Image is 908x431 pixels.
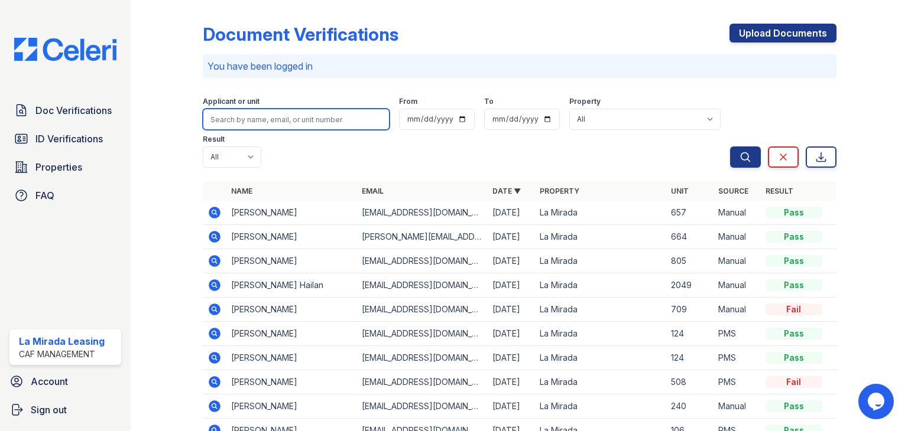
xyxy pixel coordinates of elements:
[766,207,822,218] div: Pass
[766,187,793,195] a: Result
[226,249,357,273] td: [PERSON_NAME]
[9,127,121,151] a: ID Verifications
[766,303,822,315] div: Fail
[5,38,126,61] img: CE_Logo_Blue-a8612792a0a2168367f1c8372b55b34899dd931a85d93a1a3d3e32e68fde9ad4.png
[203,97,260,106] label: Applicant or unit
[666,370,714,394] td: 508
[535,201,666,225] td: La Mirada
[718,187,748,195] a: Source
[226,201,357,225] td: [PERSON_NAME]
[203,109,390,130] input: Search by name, email, or unit number
[666,225,714,249] td: 664
[666,298,714,322] td: 709
[19,334,105,348] div: La Mirada Leasing
[31,403,67,417] span: Sign out
[488,201,535,225] td: [DATE]
[666,346,714,370] td: 124
[357,298,488,322] td: [EMAIL_ADDRESS][DOMAIN_NAME]
[35,160,82,174] span: Properties
[5,370,126,393] a: Account
[766,231,822,243] div: Pass
[540,187,579,195] a: Property
[35,132,103,146] span: ID Verifications
[535,394,666,419] td: La Mirada
[226,273,357,298] td: [PERSON_NAME] Hailan
[226,394,357,419] td: [PERSON_NAME]
[488,370,535,394] td: [DATE]
[226,298,357,322] td: [PERSON_NAME]
[488,225,535,249] td: [DATE]
[484,97,494,106] label: To
[226,225,357,249] td: [PERSON_NAME]
[666,394,714,419] td: 240
[203,135,225,144] label: Result
[492,187,521,195] a: Date ▼
[362,187,384,195] a: Email
[666,273,714,298] td: 2049
[535,370,666,394] td: La Mirada
[714,370,761,394] td: PMS
[666,201,714,225] td: 657
[766,279,822,291] div: Pass
[766,376,822,388] div: Fail
[714,322,761,346] td: PMS
[357,201,488,225] td: [EMAIL_ADDRESS][DOMAIN_NAME]
[714,273,761,298] td: Manual
[31,374,68,388] span: Account
[226,370,357,394] td: [PERSON_NAME]
[9,155,121,179] a: Properties
[714,225,761,249] td: Manual
[399,97,417,106] label: From
[207,59,832,73] p: You have been logged in
[569,97,601,106] label: Property
[357,346,488,370] td: [EMAIL_ADDRESS][DOMAIN_NAME]
[35,188,54,203] span: FAQ
[488,273,535,298] td: [DATE]
[535,346,666,370] td: La Mirada
[858,384,896,419] iframe: chat widget
[535,273,666,298] td: La Mirada
[9,99,121,122] a: Doc Verifications
[9,184,121,207] a: FAQ
[714,394,761,419] td: Manual
[729,24,836,43] a: Upload Documents
[35,103,112,117] span: Doc Verifications
[535,322,666,346] td: La Mirada
[226,322,357,346] td: [PERSON_NAME]
[666,322,714,346] td: 124
[766,328,822,339] div: Pass
[714,249,761,273] td: Manual
[714,201,761,225] td: Manual
[766,400,822,412] div: Pass
[357,273,488,298] td: [EMAIL_ADDRESS][DOMAIN_NAME]
[357,249,488,273] td: [EMAIL_ADDRESS][DOMAIN_NAME]
[488,322,535,346] td: [DATE]
[203,24,398,45] div: Document Verifications
[671,187,689,195] a: Unit
[714,346,761,370] td: PMS
[488,249,535,273] td: [DATE]
[488,346,535,370] td: [DATE]
[19,348,105,360] div: CAF Management
[714,298,761,322] td: Manual
[357,394,488,419] td: [EMAIL_ADDRESS][DOMAIN_NAME]
[766,352,822,364] div: Pass
[357,322,488,346] td: [EMAIL_ADDRESS][DOMAIN_NAME]
[231,187,252,195] a: Name
[357,225,488,249] td: [PERSON_NAME][EMAIL_ADDRESS][DOMAIN_NAME]
[357,370,488,394] td: [EMAIL_ADDRESS][DOMAIN_NAME]
[5,398,126,422] a: Sign out
[666,249,714,273] td: 805
[226,346,357,370] td: [PERSON_NAME]
[535,225,666,249] td: La Mirada
[535,298,666,322] td: La Mirada
[488,394,535,419] td: [DATE]
[488,298,535,322] td: [DATE]
[766,255,822,267] div: Pass
[535,249,666,273] td: La Mirada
